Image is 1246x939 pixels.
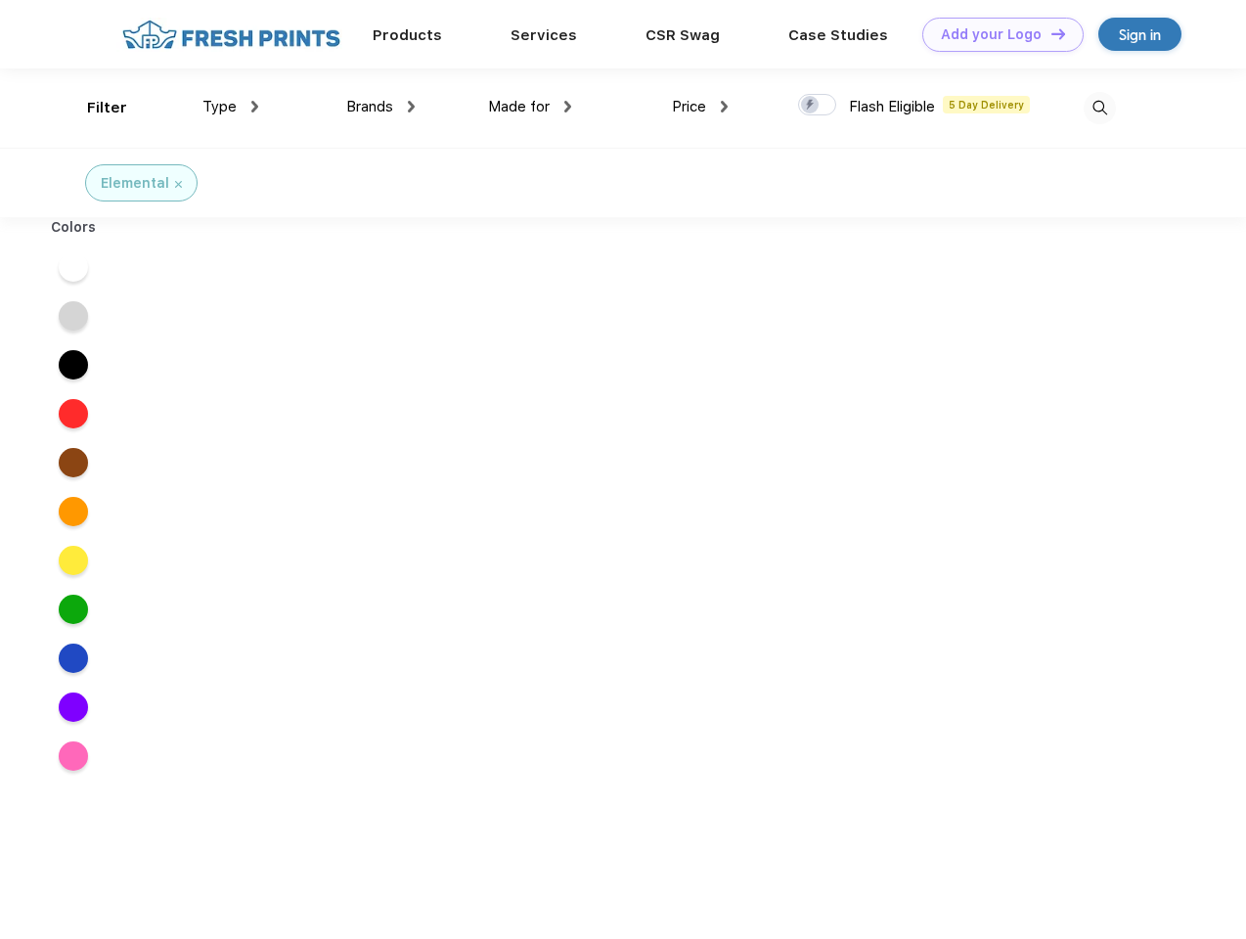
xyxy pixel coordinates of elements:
[645,26,720,44] a: CSR Swag
[1084,92,1116,124] img: desktop_search.svg
[488,98,550,115] span: Made for
[721,101,728,112] img: dropdown.png
[672,98,706,115] span: Price
[1119,23,1161,46] div: Sign in
[373,26,442,44] a: Products
[175,181,182,188] img: filter_cancel.svg
[101,173,169,194] div: Elemental
[1098,18,1181,51] a: Sign in
[116,18,346,52] img: fo%20logo%202.webp
[941,26,1042,43] div: Add your Logo
[251,101,258,112] img: dropdown.png
[511,26,577,44] a: Services
[408,101,415,112] img: dropdown.png
[849,98,935,115] span: Flash Eligible
[346,98,393,115] span: Brands
[36,217,111,238] div: Colors
[564,101,571,112] img: dropdown.png
[202,98,237,115] span: Type
[943,96,1030,113] span: 5 Day Delivery
[87,97,127,119] div: Filter
[1051,28,1065,39] img: DT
